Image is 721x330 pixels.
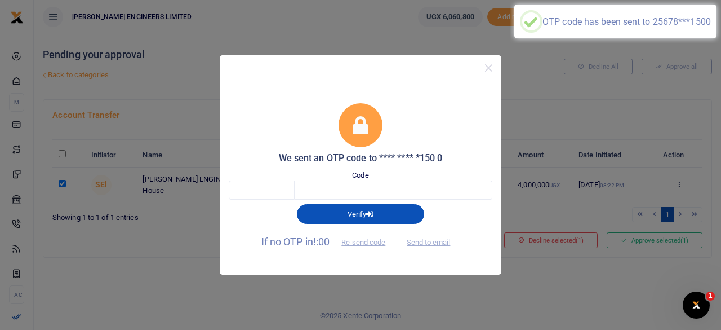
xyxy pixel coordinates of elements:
[683,292,710,319] iframe: Intercom live chat
[297,204,424,223] button: Verify
[313,236,330,248] span: !:00
[480,60,497,76] button: Close
[706,292,715,301] span: 1
[261,236,395,248] span: If no OTP in
[542,16,711,27] div: OTP code has been sent to 25678***1500
[352,170,368,181] label: Code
